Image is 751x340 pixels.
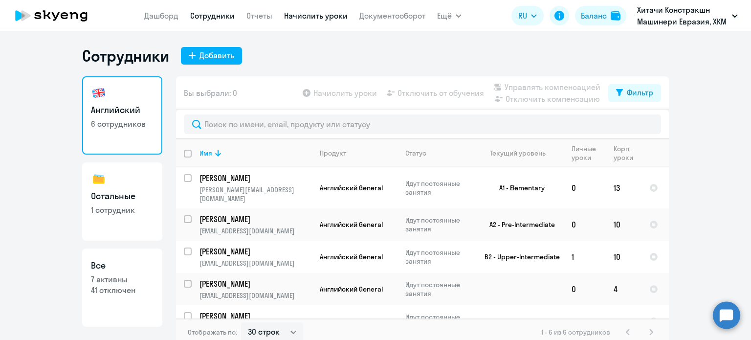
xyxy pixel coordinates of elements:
[91,171,107,187] img: others
[199,278,311,289] a: [PERSON_NAME]
[91,274,154,285] p: 7 активны
[184,114,661,134] input: Поиск по имени, email, продукту или статусу
[199,311,311,321] a: [PERSON_NAME]
[91,285,154,295] p: 41 отключен
[91,204,154,215] p: 1 сотрудник
[405,248,472,266] p: Идут постоянные занятия
[473,167,564,208] td: A1 - Elementary
[199,49,234,61] div: Добавить
[614,144,635,162] div: Корп. уроки
[199,185,311,203] p: [PERSON_NAME][EMAIL_ADDRESS][DOMAIN_NAME]
[199,311,310,321] p: [PERSON_NAME]
[199,278,310,289] p: [PERSON_NAME]
[473,208,564,241] td: A2 - Pre-Intermediate
[199,259,311,268] p: [EMAIL_ADDRESS][DOMAIN_NAME]
[199,227,311,235] p: [EMAIL_ADDRESS][DOMAIN_NAME]
[320,149,397,158] div: Продукт
[627,87,653,98] div: Фильтр
[473,241,564,273] td: B2 - Upper-Intermediate
[511,6,544,25] button: RU
[490,149,546,158] div: Текущий уровень
[614,144,641,162] div: Корп. уроки
[320,252,383,261] span: Английский General
[91,190,154,203] h3: Остальные
[606,167,641,208] td: 13
[82,162,162,241] a: Остальные1 сотрудник
[541,328,610,337] span: 1 - 6 из 6 сотрудников
[199,173,310,183] p: [PERSON_NAME]
[320,285,383,294] span: Английский General
[320,183,383,192] span: Английский General
[184,87,237,99] span: Вы выбрали: 0
[91,259,154,272] h3: Все
[405,280,472,298] p: Идут постоянные занятия
[405,216,472,233] p: Идут постоянные занятия
[320,317,383,326] span: Английский General
[606,305,641,338] td: 6
[572,144,605,162] div: Личные уроки
[144,11,178,21] a: Дашборд
[518,10,527,22] span: RU
[564,273,606,305] td: 0
[606,241,641,273] td: 10
[199,246,310,257] p: [PERSON_NAME]
[606,273,641,305] td: 4
[564,167,606,208] td: 0
[199,246,311,257] a: [PERSON_NAME]
[82,249,162,327] a: Все7 активны41 отключен
[284,11,348,21] a: Начислить уроки
[91,85,107,101] img: english
[246,11,272,21] a: Отчеты
[405,179,472,197] p: Идут постоянные занятия
[606,208,641,241] td: 10
[199,149,212,158] div: Имя
[82,46,169,66] h1: Сотрудники
[320,149,346,158] div: Продукт
[199,173,311,183] a: [PERSON_NAME]
[320,220,383,229] span: Английский General
[188,328,237,337] span: Отображать по:
[91,104,154,116] h3: Английский
[91,118,154,129] p: 6 сотрудников
[564,208,606,241] td: 0
[437,10,452,22] span: Ещё
[199,214,311,225] a: [PERSON_NAME]
[564,305,606,338] td: 0
[581,10,607,22] div: Баланс
[405,313,472,330] p: Идут постоянные занятия
[564,241,606,273] td: 1
[359,11,425,21] a: Документооборот
[181,47,242,65] button: Добавить
[611,11,620,21] img: balance
[82,76,162,155] a: Английский6 сотрудников
[572,144,599,162] div: Личные уроки
[405,149,472,158] div: Статус
[190,11,235,21] a: Сотрудники
[199,149,311,158] div: Имя
[481,149,563,158] div: Текущий уровень
[199,291,311,300] p: [EMAIL_ADDRESS][DOMAIN_NAME]
[199,214,310,225] p: [PERSON_NAME]
[608,84,661,102] button: Фильтр
[637,4,728,27] p: Хитачи Констракшн Машинери Евразия, ХКМ ЕВРАЗИЯ, ООО
[437,6,462,25] button: Ещё
[632,4,743,27] button: Хитачи Констракшн Машинери Евразия, ХКМ ЕВРАЗИЯ, ООО
[575,6,626,25] button: Балансbalance
[405,149,426,158] div: Статус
